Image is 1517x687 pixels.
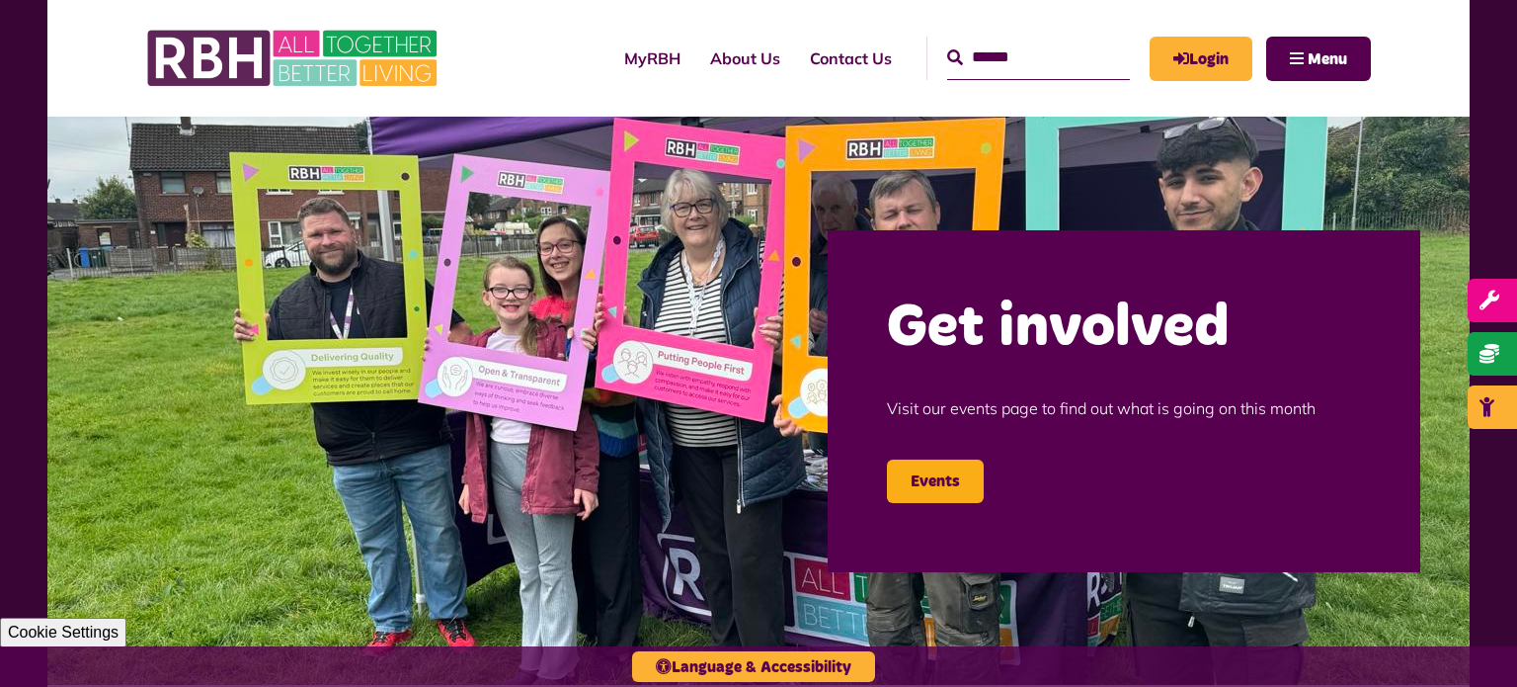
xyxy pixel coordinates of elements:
[609,32,695,85] a: MyRBH
[887,460,984,503] a: Events
[47,117,1470,685] img: Image (22)
[1308,51,1347,67] span: Menu
[887,290,1361,367] h2: Get involved
[146,20,442,97] img: RBH
[695,32,795,85] a: About Us
[795,32,907,85] a: Contact Us
[887,367,1361,450] p: Visit our events page to find out what is going on this month
[1266,37,1371,81] button: Navigation
[632,651,875,682] button: Language & Accessibility
[1150,37,1252,81] a: MyRBH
